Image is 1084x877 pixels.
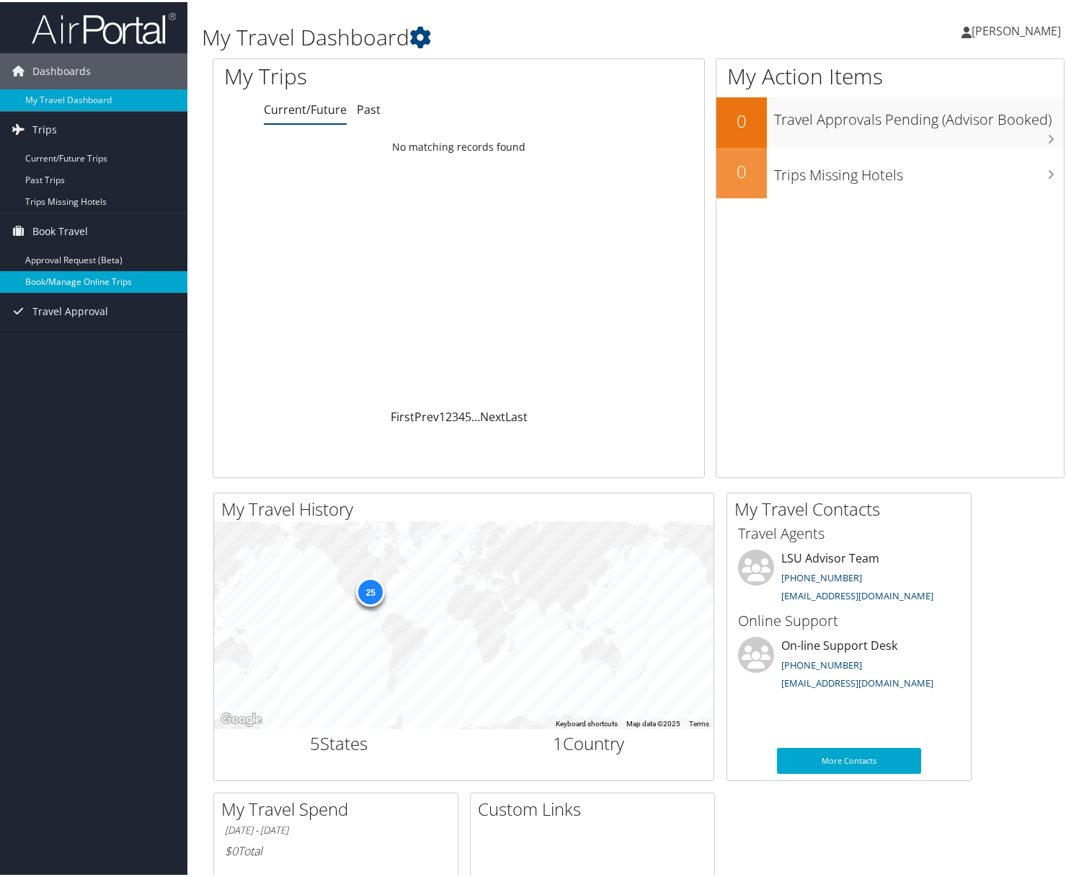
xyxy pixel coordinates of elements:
a: 0Travel Approvals Pending (Advisor Booked) [716,95,1064,146]
a: 0Trips Missing Hotels [716,146,1064,196]
span: 5 [310,729,320,753]
a: [EMAIL_ADDRESS][DOMAIN_NAME] [781,587,933,600]
img: airportal-logo.png [32,9,176,43]
a: Open this area in Google Maps (opens a new window) [218,708,265,727]
a: [PHONE_NUMBER] [781,656,862,669]
div: 25 [356,576,385,604]
h2: 0 [716,107,767,131]
li: LSU Advisor Team [731,547,967,607]
h3: Travel Agents [738,521,960,542]
h2: 0 [716,157,767,182]
h1: My Travel Dashboard [202,20,784,50]
h2: States [225,729,453,754]
h2: My Travel Contacts [734,495,971,519]
h2: My Travel History [221,495,714,519]
a: Current/Future [264,100,347,115]
button: Keyboard shortcuts [556,717,618,727]
span: Trips [32,110,57,146]
h3: Travel Approvals Pending (Advisor Booked) [774,100,1064,128]
img: Google [218,708,265,727]
a: [PHONE_NUMBER] [781,569,862,582]
h1: My Action Items [716,59,1064,89]
a: 1 [439,407,445,423]
h2: Custom Links [478,795,714,819]
a: Prev [414,407,439,423]
span: Book Travel [32,211,88,247]
span: Travel Approval [32,291,108,327]
h3: Trips Missing Hotels [774,156,1064,183]
a: [EMAIL_ADDRESS][DOMAIN_NAME] [781,674,933,687]
a: More Contacts [777,746,921,772]
span: Dashboards [32,51,91,87]
a: Last [505,407,528,423]
a: 4 [458,407,465,423]
span: 1 [553,729,563,753]
a: Past [357,100,381,115]
h3: Online Support [738,609,960,629]
span: Map data ©2025 [626,718,680,726]
h1: My Trips [224,59,489,89]
a: Terms (opens in new tab) [689,718,709,726]
h2: My Travel Spend [221,795,458,819]
a: 5 [465,407,471,423]
a: 2 [445,407,452,423]
h6: Total [225,841,447,857]
a: First [391,407,414,423]
h2: Country [475,729,703,754]
span: … [471,407,480,423]
a: 3 [452,407,458,423]
li: On-line Support Desk [731,635,967,694]
a: Next [480,407,505,423]
span: [PERSON_NAME] [972,21,1061,37]
td: No matching records found [213,132,704,158]
span: $0 [225,841,238,857]
a: [PERSON_NAME] [961,7,1075,50]
h6: [DATE] - [DATE] [225,821,447,835]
